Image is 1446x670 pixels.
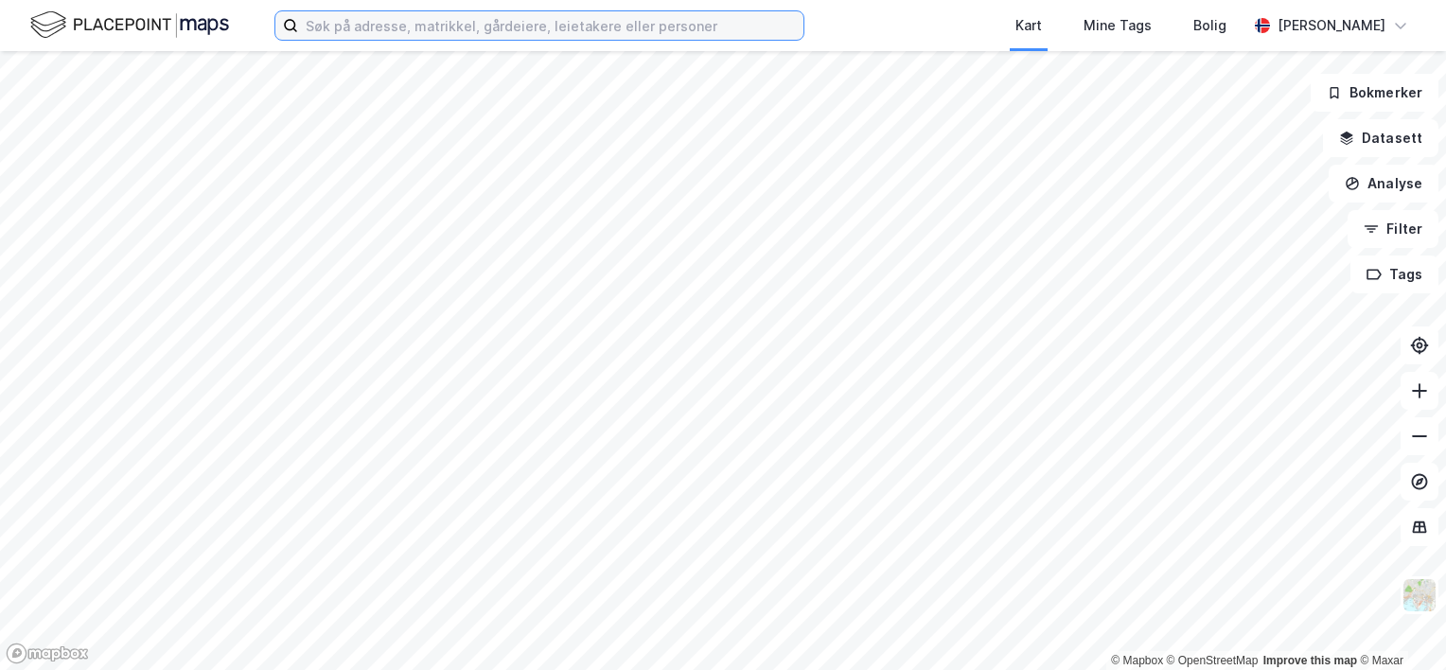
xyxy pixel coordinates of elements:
[30,9,229,42] img: logo.f888ab2527a4732fd821a326f86c7f29.svg
[1263,654,1357,667] a: Improve this map
[1311,74,1438,112] button: Bokmerker
[1329,165,1438,203] button: Analyse
[298,11,803,40] input: Søk på adresse, matrikkel, gårdeiere, leietakere eller personer
[1015,14,1042,37] div: Kart
[1350,256,1438,293] button: Tags
[1278,14,1385,37] div: [PERSON_NAME]
[1348,210,1438,248] button: Filter
[1084,14,1152,37] div: Mine Tags
[1360,654,1403,667] a: Maxar
[1111,654,1163,667] a: Mapbox
[1167,654,1259,667] a: OpenStreetMap
[1402,577,1437,613] img: Z
[1193,14,1226,37] div: Bolig
[6,643,89,664] a: Mapbox homepage
[1323,119,1438,157] button: Datasett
